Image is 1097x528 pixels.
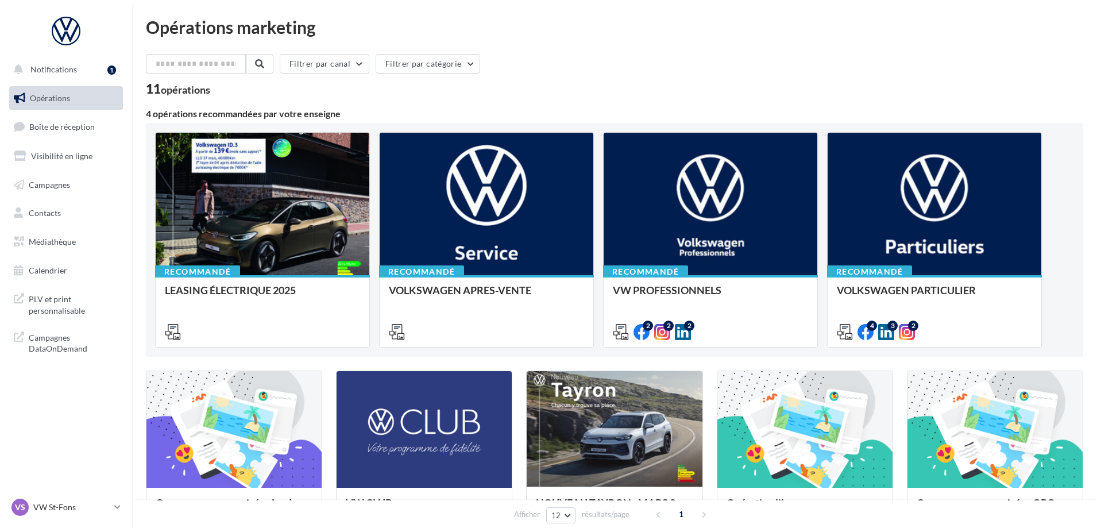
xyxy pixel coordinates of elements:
a: Visibilité en ligne [7,144,125,168]
div: Campagnes sponsorisées Les Instants VW Octobre [156,497,312,520]
div: 3 [887,321,898,331]
div: Recommandé [155,265,240,278]
span: Visibilité en ligne [31,151,92,161]
div: Opérations marketing [146,18,1083,36]
span: 12 [551,511,561,520]
span: Afficher [514,509,540,520]
p: VW St-Fons [33,502,110,513]
div: 2 [643,321,653,331]
div: 4 [867,321,877,331]
div: VW CLUB [346,497,503,520]
a: Boîte de réception [7,114,125,139]
div: 4 opérations recommandées par votre enseigne [146,109,1083,118]
span: Notifications [30,64,77,74]
span: Campagnes DataOnDemand [29,330,118,354]
div: Recommandé [827,265,912,278]
div: NOUVEAU TAYRON - MARS 2025 [536,497,693,520]
div: VW PROFESSIONNELS [613,284,808,307]
div: LEASING ÉLECTRIQUE 2025 [165,284,360,307]
button: Filtrer par catégorie [376,54,480,74]
div: Campagnes sponsorisées OPO [917,497,1073,520]
div: Recommandé [603,265,688,278]
span: Boîte de réception [29,122,95,132]
div: 1 [107,65,116,75]
button: 12 [546,507,575,523]
span: 1 [672,505,690,523]
div: Opération libre [727,497,883,520]
div: VOLKSWAGEN PARTICULIER [837,284,1032,307]
div: 2 [663,321,674,331]
a: PLV et print personnalisable [7,287,125,321]
div: 11 [146,83,210,95]
a: Campagnes DataOnDemand [7,325,125,359]
span: résultats/page [582,509,629,520]
div: 2 [908,321,918,331]
div: Recommandé [379,265,464,278]
a: Opérations [7,86,125,110]
span: Médiathèque [29,237,76,246]
div: 2 [684,321,694,331]
div: VOLKSWAGEN APRES-VENTE [389,284,584,307]
a: Calendrier [7,259,125,283]
a: Campagnes [7,173,125,197]
button: Filtrer par canal [280,54,369,74]
span: PLV et print personnalisable [29,291,118,316]
button: Notifications 1 [7,57,121,82]
span: Calendrier [29,265,67,275]
span: VS [15,502,25,513]
a: Contacts [7,201,125,225]
a: VS VW St-Fons [9,496,123,518]
span: Campagnes [29,179,70,189]
div: opérations [161,84,210,95]
span: Opérations [30,93,70,103]
a: Médiathèque [7,230,125,254]
span: Contacts [29,208,61,218]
